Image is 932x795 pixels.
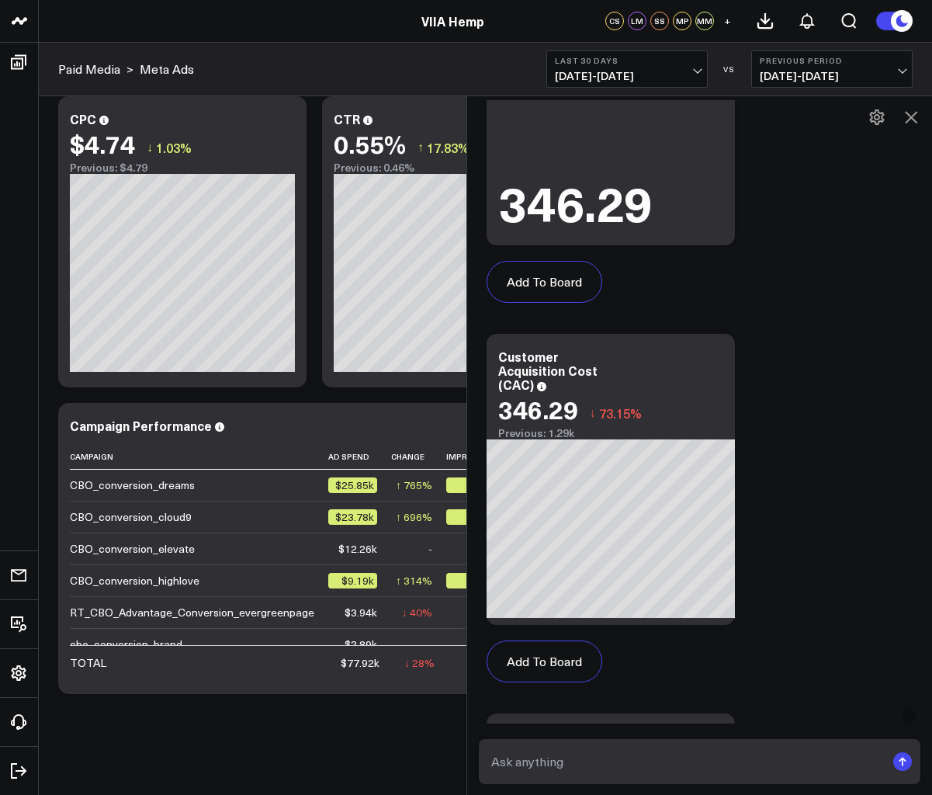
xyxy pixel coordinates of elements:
[428,541,432,557] div: -
[555,70,699,82] span: [DATE] - [DATE]
[650,12,669,30] div: SS
[156,139,192,156] span: 1.03%
[487,748,886,776] input: Ask anything
[70,444,328,470] th: Campaign
[751,50,913,88] button: Previous Period[DATE]-[DATE]
[695,12,714,30] div: MM
[328,573,377,588] div: $9.19k
[70,605,314,620] div: RT_CBO_Advantage_Conversion_evergreenpage
[391,444,446,470] th: Change
[760,56,904,65] b: Previous Period
[487,641,602,682] button: Add To Board
[328,509,377,525] div: $23.78k
[404,655,435,671] div: ↓ 28%
[334,110,360,127] div: CTR
[498,427,723,439] div: Previous: 1.29k
[446,444,525,470] th: Impressions
[345,637,377,652] div: $2.89k
[599,404,642,422] span: 73.15%
[334,130,406,158] div: 0.55%
[70,573,199,588] div: CBO_conversion_highlove
[605,12,624,30] div: CS
[446,573,511,588] div: 306.55k
[715,64,743,74] div: VS
[498,348,598,393] div: Customer Acquisition Cost (CAC)
[760,70,904,82] span: [DATE] - [DATE]
[345,605,377,620] div: $3.94k
[487,261,602,303] button: Add To Board
[70,161,295,174] div: Previous: $4.79
[724,16,731,26] span: +
[555,56,699,65] b: Last 30 Days
[70,541,195,557] div: CBO_conversion_elevate
[498,395,578,423] div: 346.29
[446,477,511,493] div: 1.2M
[498,178,653,226] div: 346.29
[546,50,708,88] button: Last 30 Days[DATE]-[DATE]
[628,12,646,30] div: LM
[328,444,391,470] th: Ad Spend
[70,477,195,493] div: CBO_conversion_dreams
[334,161,559,174] div: Previous: 0.46%
[673,12,691,30] div: MP
[446,509,511,525] div: 824.13k
[396,477,432,493] div: ↑ 765%
[70,509,192,525] div: CBO_conversion_cloud9
[70,110,96,127] div: CPC
[70,655,106,671] div: TOTAL
[328,477,377,493] div: $25.85k
[421,12,484,30] a: VIIA Hemp
[402,605,432,620] div: ↓ 40%
[341,655,379,671] div: $77.92k
[70,637,182,652] div: cbo_conversion_brand
[70,417,212,434] div: Campaign Performance
[428,637,432,652] div: -
[718,12,736,30] button: +
[147,137,153,158] span: ↓
[58,61,133,78] div: >
[396,573,432,588] div: ↑ 314%
[140,61,194,78] a: Meta Ads
[70,130,135,158] div: $4.74
[338,541,377,557] div: $12.26k
[417,137,424,158] span: ↑
[590,403,596,423] span: ↓
[396,509,432,525] div: ↑ 696%
[427,139,469,156] span: 17.83%
[58,61,120,78] a: Paid Media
